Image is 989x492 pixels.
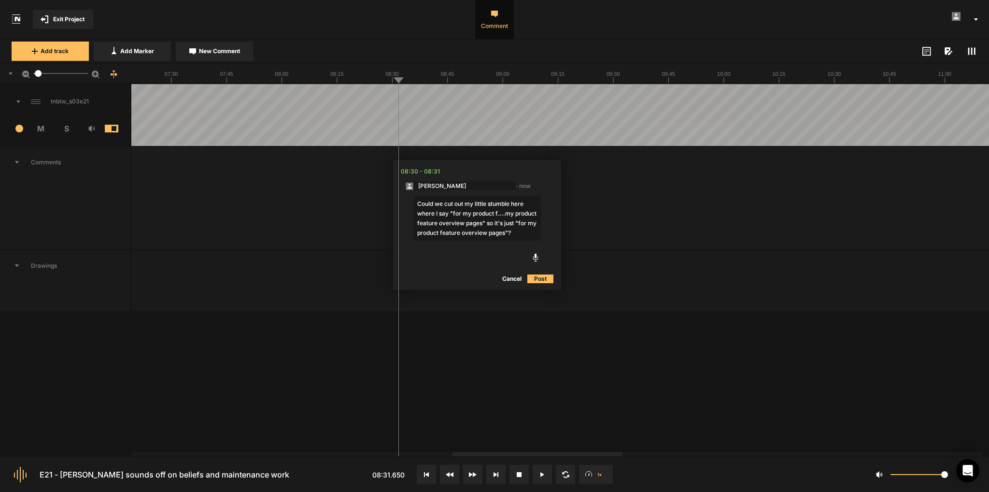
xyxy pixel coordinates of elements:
button: Post [527,273,553,285]
span: Add track [41,47,69,56]
text: 10:00 [717,71,731,77]
span: S [54,123,79,134]
text: 11:00 [938,71,951,77]
span: Add Marker [120,47,154,56]
button: Exit Project [33,10,93,29]
button: Cancel [496,273,527,285]
span: Exit Project [53,15,85,24]
text: 09:00 [496,71,509,77]
input: Your name [413,181,516,190]
span: 08:31.650 [372,471,405,479]
img: anonymous.svg [406,182,413,190]
text: 10:30 [828,71,841,77]
button: Add Marker [94,42,171,61]
text: 09:45 [662,71,675,77]
span: tnbtw_s03e21 [47,97,130,106]
span: New Comment [199,47,240,56]
div: 08:30 - 08:31 [401,167,440,176]
text: 07:45 [220,71,233,77]
button: 1x [579,465,613,484]
span: M [28,123,54,134]
text: 08:15 [330,71,344,77]
text: 07:30 [165,71,178,77]
text: 08:30 [385,71,399,77]
div: Open Intercom Messenger [956,459,979,482]
text: 08:00 [275,71,289,77]
text: 10:15 [772,71,786,77]
button: Add track [12,42,89,61]
span: · now [406,181,531,190]
text: 09:30 [607,71,620,77]
text: 09:15 [551,71,565,77]
button: New Comment [176,42,253,61]
text: 10:45 [883,71,896,77]
text: 08:45 [441,71,454,77]
div: E21 - [PERSON_NAME] sounds off on beliefs and maintenance work [40,469,289,480]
